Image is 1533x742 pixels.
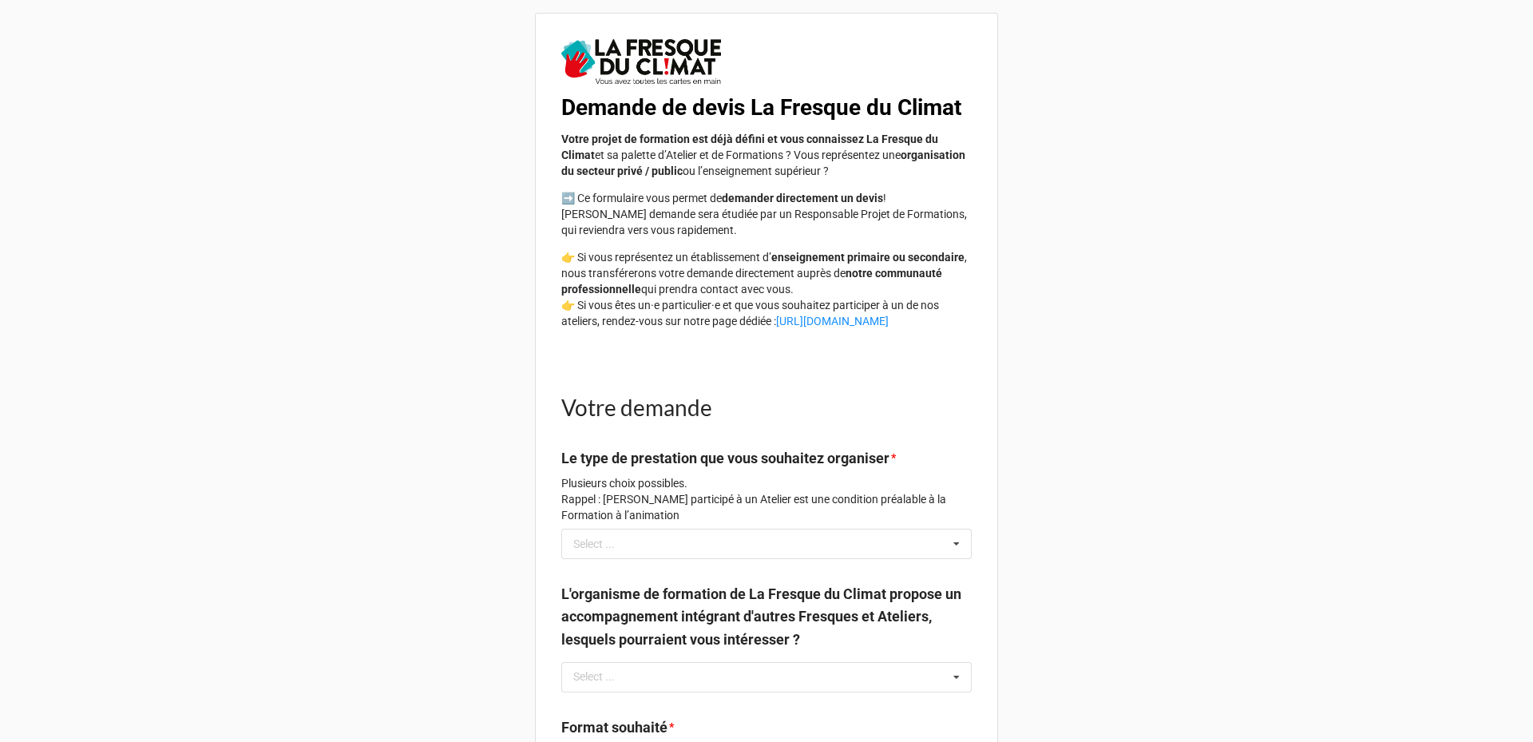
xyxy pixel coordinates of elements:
b: Demande de devis La Fresque du Climat [561,94,961,121]
h1: Votre demande [561,393,972,422]
p: et sa palette d’Atelier et de Formations ? Vous représentez une ou l’enseignement supérieur ? [561,131,972,179]
label: Le type de prestation que vous souhaitez organiser [561,447,889,470]
div: Select ... [569,668,638,686]
strong: demander directement un devis [722,192,883,204]
strong: notre communauté professionnelle [561,267,942,296]
p: 👉 Si vous représentez un établissement d’ , nous transférerons votre demande directement auprès d... [561,249,972,329]
strong: enseignement primaire ou secondaire [771,251,965,264]
label: L'organisme de formation de La Fresque du Climat propose un accompagnement intégrant d'autres Fre... [561,583,972,651]
strong: Votre projet de formation est déjà défini et vous connaissez La Fresque du Climat [561,133,938,161]
div: Select ... [569,534,638,553]
p: ➡️ Ce formulaire vous permet de ! [PERSON_NAME] demande sera étudiée par un Responsable Projet de... [561,190,972,238]
p: Plusieurs choix possibles. Rappel : [PERSON_NAME] participé à un Atelier est une condition préala... [561,475,972,523]
label: Format souhaité [561,716,667,739]
img: logo-FDC-FR-normal-couleur.png [561,39,721,84]
a: [URL][DOMAIN_NAME] [776,315,889,327]
strong: organisation du secteur privé / public [561,149,965,177]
